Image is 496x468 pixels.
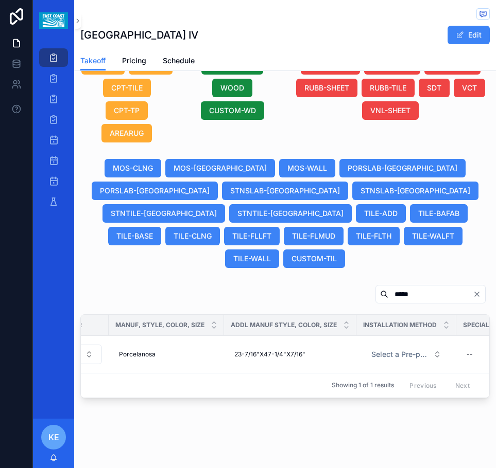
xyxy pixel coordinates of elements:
button: CPT-TILE [103,79,151,97]
button: STNTILE-[GEOGRAPHIC_DATA] [229,204,352,223]
span: CUSTOM-TIL [292,254,337,264]
button: TILE-BAFAB [410,204,468,223]
a: Takeoff [80,51,106,71]
button: Select Button [363,345,450,364]
span: MOS-[GEOGRAPHIC_DATA] [174,163,267,173]
h1: [GEOGRAPHIC_DATA] IV [80,28,198,42]
button: STNSLAB-[GEOGRAPHIC_DATA] [352,182,478,200]
button: STNSLAB-[GEOGRAPHIC_DATA] [222,182,348,200]
button: TILE-WALL [225,249,279,268]
span: STNSLAB-[GEOGRAPHIC_DATA] [361,186,470,196]
button: VNL-SHEET [362,101,419,120]
span: PORSLAB-[GEOGRAPHIC_DATA] [100,186,210,196]
span: Installation Method [363,321,437,329]
a: Schedule [163,51,195,72]
button: PORSLAB-[GEOGRAPHIC_DATA] [92,182,218,200]
button: Clear [473,290,485,298]
span: TILE-BAFAB [418,208,459,219]
button: TILE-WALFT [404,227,463,245]
span: Pricing [122,56,146,66]
span: TILE-WALL [233,254,271,264]
span: TILE-WALFT [412,231,454,241]
span: Porcelanosa [119,350,156,358]
span: RUBB-SHEET [304,83,349,93]
img: App logo [39,12,67,29]
button: RUBB-TILE [362,79,415,97]
span: Takeoff [80,56,106,66]
span: TILE-CLNG [174,231,212,241]
span: Showing 1 of 1 results [332,381,394,389]
button: STNTILE-[GEOGRAPHIC_DATA] [102,204,225,223]
button: CUSTOM-TIL [283,249,345,268]
button: TILE-FLLFT [224,227,280,245]
span: TILE-FLMUD [292,231,335,241]
span: STNTILE-[GEOGRAPHIC_DATA] [111,208,217,219]
span: MOS-WALL [287,163,327,173]
button: TILE-BASE [108,227,161,245]
span: Addl Manuf Style, Color, Size [231,321,337,329]
span: PORSLAB-[GEOGRAPHIC_DATA] [348,163,457,173]
span: SDT [427,83,441,93]
span: TILE-FLTH [356,231,391,241]
span: CPT-TP [114,105,140,116]
span: VNL-SHEET [370,105,411,116]
span: TILE-ADD [364,208,398,219]
button: Edit [448,26,490,44]
button: MOS-CLNG [105,159,161,177]
button: MOS-WALL [279,159,335,177]
button: TILE-CLNG [165,227,220,245]
span: Manuf, Style, Color, Size [115,321,204,329]
span: STNTILE-[GEOGRAPHIC_DATA] [237,208,344,219]
span: RUBB-TILE [370,83,406,93]
button: TILE-FLMUD [284,227,344,245]
button: CUSTOM-WD [201,101,264,120]
button: RUBB-SHEET [296,79,357,97]
button: MOS-[GEOGRAPHIC_DATA] [165,159,275,177]
div: scrollable content [33,41,74,224]
span: CUSTOM-WD [209,105,256,116]
span: TILE-BASE [116,231,153,241]
span: CPT-TILE [111,83,143,93]
span: Select a Pre-populated Installation Method [371,349,429,359]
button: SDT [419,79,450,97]
a: 23-7/16"X47-1/4"X7/16" [230,346,350,363]
a: Pricing [122,51,146,72]
span: 23-7/16"X47-1/4"X7/16" [234,350,305,358]
button: TILE-ADD [356,204,406,223]
a: Porcelanosa [115,346,218,363]
a: Select Button [363,345,450,364]
span: AREARUG [110,128,144,138]
span: WOOD [220,83,244,93]
button: CPT-TP [106,101,148,120]
span: KE [48,431,59,443]
span: Schedule [163,56,195,66]
button: WOOD [212,79,252,97]
button: TILE-FLTH [348,227,400,245]
span: TILE-FLLFT [232,231,271,241]
span: MOS-CLNG [113,163,153,173]
span: VCT [462,83,477,93]
button: AREARUG [101,124,152,142]
button: VCT [454,79,485,97]
span: STNSLAB-[GEOGRAPHIC_DATA] [230,186,340,196]
button: PORSLAB-[GEOGRAPHIC_DATA] [339,159,466,177]
div: -- [467,350,473,358]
